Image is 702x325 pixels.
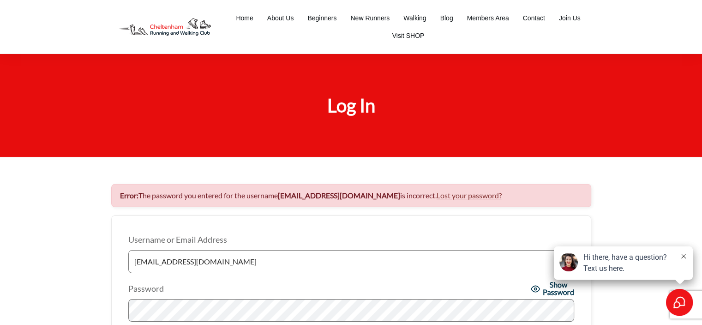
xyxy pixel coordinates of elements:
[350,12,390,25] a: New Runners
[111,184,591,207] div: The password you entered for the username is incorrect.
[440,12,453,25] a: Blog
[403,12,426,25] a: Walking
[437,191,502,200] a: Lost your password?
[392,29,425,42] a: Visit SHOP
[267,12,294,25] a: About Us
[543,282,574,296] span: Show Password
[278,191,400,200] strong: [EMAIL_ADDRESS][DOMAIN_NAME]
[531,282,574,296] button: Show Password
[327,94,375,117] span: Log In
[523,12,545,25] a: Contact
[120,191,138,200] strong: Error:
[128,282,528,296] label: Password
[559,12,581,25] a: Join Us
[307,12,336,25] a: Beginners
[236,12,253,25] a: Home
[128,233,574,247] label: Username or Email Address
[467,12,509,25] a: Members Area
[111,12,219,43] img: Decathlon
